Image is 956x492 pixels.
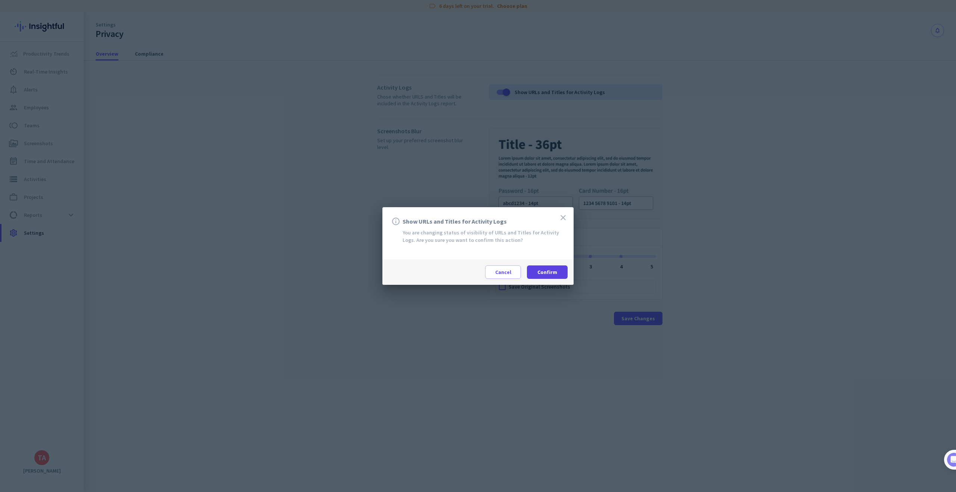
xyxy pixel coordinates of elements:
[527,265,568,279] button: Confirm
[391,229,565,244] div: You are changing status of visibility of URLs and Titles for Activity Logs. Are you sure you want...
[391,217,400,226] i: info
[495,268,511,276] span: Cancel
[403,218,507,224] span: Show URLs and Titles for Activity Logs
[537,268,557,276] span: Confirm
[485,265,521,279] button: Cancel
[559,213,568,222] i: close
